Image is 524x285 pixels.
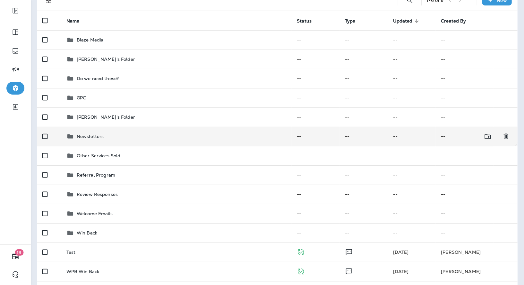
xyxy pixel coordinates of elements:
button: 19 [6,250,24,263]
span: Published [297,268,305,274]
td: -- [388,127,436,146]
td: -- [292,88,340,107]
td: -- [292,127,340,146]
td: -- [436,30,518,50]
p: [PERSON_NAME]'s Folder [77,115,135,120]
p: Newsletters [77,134,104,139]
p: Welcome Emails [77,211,113,216]
td: -- [388,185,436,204]
td: -- [436,204,518,223]
p: Win Back [77,230,97,235]
span: Published [297,249,305,254]
p: WPB Win Back [66,269,99,274]
span: Name [66,18,80,24]
span: Created By [441,18,474,24]
td: -- [436,88,518,107]
td: -- [388,165,436,185]
td: -- [436,69,518,88]
span: Text [345,249,353,254]
p: Test [66,250,76,255]
td: -- [292,223,340,243]
td: -- [340,88,388,107]
td: -- [436,185,518,204]
td: -- [436,223,518,243]
td: -- [388,50,436,69]
td: -- [436,127,494,146]
p: Referral Program [77,172,115,178]
td: -- [340,30,388,50]
td: -- [292,165,340,185]
p: Do we need these? [77,76,119,81]
p: Blaze Media [77,37,104,42]
td: -- [292,146,340,165]
td: -- [292,69,340,88]
td: -- [436,165,518,185]
p: [PERSON_NAME]'s Folder [77,57,135,62]
td: [PERSON_NAME] [436,262,518,281]
span: Created By [441,18,466,24]
td: -- [340,223,388,243]
span: Text [345,268,353,274]
td: -- [340,107,388,127]
td: -- [436,50,518,69]
td: -- [292,185,340,204]
td: -- [292,30,340,50]
span: Status [297,18,312,24]
span: Updated [393,18,421,24]
td: -- [388,223,436,243]
td: -- [436,146,518,165]
span: Jason Munk [393,269,409,274]
span: Name [66,18,88,24]
td: -- [388,88,436,107]
td: -- [340,204,388,223]
p: Review Responses [77,192,118,197]
span: Type [345,18,356,24]
td: [PERSON_NAME] [436,243,518,262]
td: -- [292,50,340,69]
td: -- [436,107,518,127]
span: Status [297,18,320,24]
button: Expand Sidebar [6,4,24,17]
td: -- [340,185,388,204]
td: -- [388,146,436,165]
td: -- [388,30,436,50]
button: Move to folder [481,130,494,143]
span: Deanna Durrant [393,249,409,255]
td: -- [388,204,436,223]
button: Delete [500,130,512,143]
span: Updated [393,18,413,24]
td: -- [388,107,436,127]
td: -- [292,107,340,127]
td: -- [340,50,388,69]
td: -- [340,127,388,146]
td: -- [388,69,436,88]
td: -- [340,165,388,185]
td: -- [292,204,340,223]
p: GPC [77,95,86,100]
span: 19 [15,249,24,256]
span: Type [345,18,364,24]
td: -- [340,146,388,165]
p: Other Services Sold [77,153,121,158]
td: -- [340,69,388,88]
